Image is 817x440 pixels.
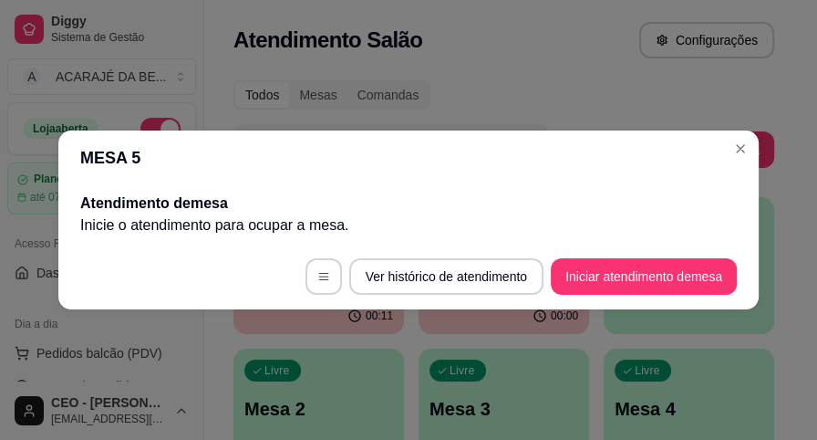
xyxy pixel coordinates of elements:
button: Ver histórico de atendimento [349,258,543,295]
button: Iniciar atendimento demesa [551,258,737,295]
h2: Atendimento de mesa [80,193,737,215]
header: MESA 5 [58,131,759,185]
button: Close [726,134,755,163]
p: Inicie o atendimento para ocupar a mesa . [80,215,737,236]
